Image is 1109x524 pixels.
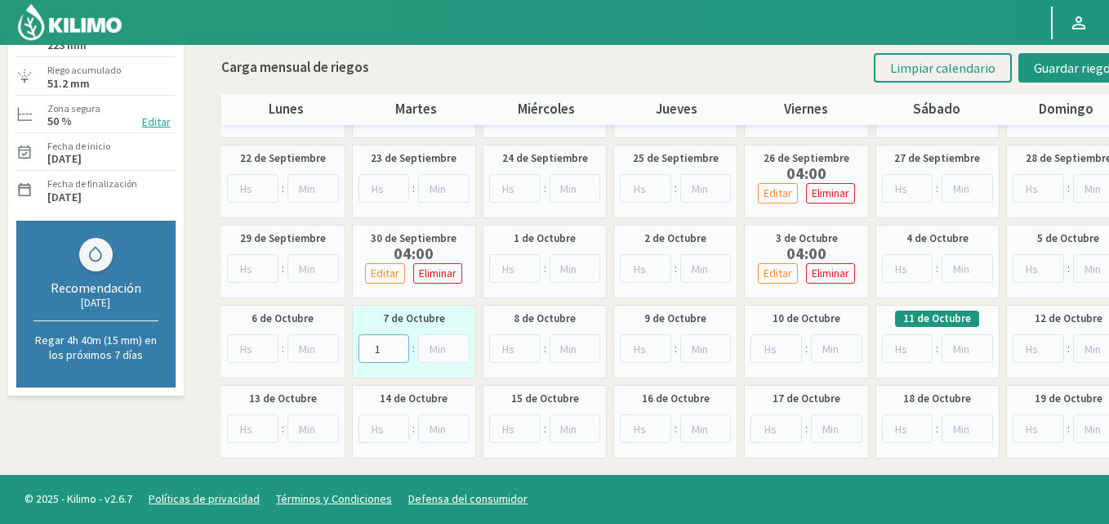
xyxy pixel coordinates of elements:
label: 23 de Septiembre [371,150,457,167]
span: : [544,260,546,277]
span: : [936,420,938,437]
input: Min [287,414,339,443]
p: Regar 4h 40m (15 mm) en los próximos 7 días [33,333,158,362]
label: Zona segura [47,101,100,116]
a: Defensa del consumidor [408,491,528,506]
label: [DATE] [47,154,82,164]
input: Min [942,174,993,203]
label: 51.2 mm [47,78,90,89]
input: Hs [620,254,671,283]
button: Eliminar [806,263,855,284]
label: 16 de Octubre [642,391,710,407]
input: Min [680,414,732,443]
p: Editar [764,184,792,203]
input: Min [418,414,470,443]
input: Hs [489,254,541,283]
span: : [805,340,808,357]
label: 3 de Octubre [776,231,838,247]
label: 13 de Octubre [249,391,317,407]
p: Eliminar [419,264,457,283]
input: Hs [227,414,278,443]
input: Hs [1013,414,1064,443]
label: Fecha de inicio [47,139,110,154]
div: Recomendación [33,280,158,296]
span: : [544,340,546,357]
label: 10 de Octubre [773,311,840,327]
label: 7 de Octubre [383,311,445,327]
label: 24 de Septiembre [502,150,588,167]
p: Editar [764,264,792,283]
input: Min [287,334,339,363]
label: 11 de Octubre [903,311,971,327]
input: Hs [1013,334,1064,363]
label: 17 de Octubre [773,391,840,407]
input: Hs [882,174,933,203]
p: martes [351,99,481,120]
input: Hs [489,414,541,443]
span: : [412,420,415,437]
label: 2 de Octubre [644,231,706,247]
input: Min [680,254,732,283]
input: Hs [882,254,933,283]
input: Hs [620,334,671,363]
div: [DATE] [33,296,158,310]
label: 26 de Septiembre [764,150,849,167]
p: miércoles [481,99,611,120]
span: © 2025 - Kilimo - v2.6.7 [16,490,140,508]
input: Hs [750,414,802,443]
label: 04:00 [361,247,466,260]
span: : [282,420,284,437]
span: : [544,180,546,197]
label: 29 de Septiembre [240,231,326,247]
label: 19 de Octubre [1035,391,1102,407]
span: : [936,260,938,277]
p: Carga mensual de riegos [221,57,369,78]
input: Hs [227,254,278,283]
label: Riego acumulado [47,63,121,78]
span: : [675,340,677,357]
input: Hs [1013,174,1064,203]
input: Min [811,414,862,443]
label: [DATE] [47,192,82,203]
label: 25 de Septiembre [633,150,719,167]
label: 50 % [47,116,72,127]
input: Min [811,334,862,363]
label: 30 de Septiembre [371,231,457,247]
label: 04:00 [754,167,859,180]
label: 22 de Septiembre [240,150,326,167]
span: : [675,180,677,197]
p: Eliminar [812,264,849,283]
span: : [544,420,546,437]
input: Min [287,254,339,283]
button: Editar [758,263,798,284]
button: Editar [365,263,405,284]
label: 223 mm [47,40,87,51]
label: 9 de Octubre [644,311,706,327]
input: Min [550,414,601,443]
input: Min [550,334,601,363]
label: 6 de Octubre [252,311,314,327]
button: Editar [137,113,176,132]
input: Min [942,414,993,443]
label: 18 de Octubre [903,391,971,407]
p: lunes [221,99,351,120]
span: : [936,180,938,197]
span: : [1067,260,1070,277]
input: Min [680,174,732,203]
span: : [805,420,808,437]
span: : [282,340,284,357]
span: : [936,340,938,357]
label: 14 de Octubre [380,391,448,407]
span: : [412,340,415,357]
input: Hs [227,334,278,363]
a: Términos y Condiciones [276,491,392,506]
button: Eliminar [413,263,462,284]
span: : [675,260,677,277]
button: Eliminar [806,183,855,204]
span: Limpiar calendario [890,60,995,76]
input: Hs [882,414,933,443]
input: Hs [489,334,541,363]
p: sábado [871,99,1001,120]
input: Min [418,174,470,203]
span: : [1067,340,1070,357]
